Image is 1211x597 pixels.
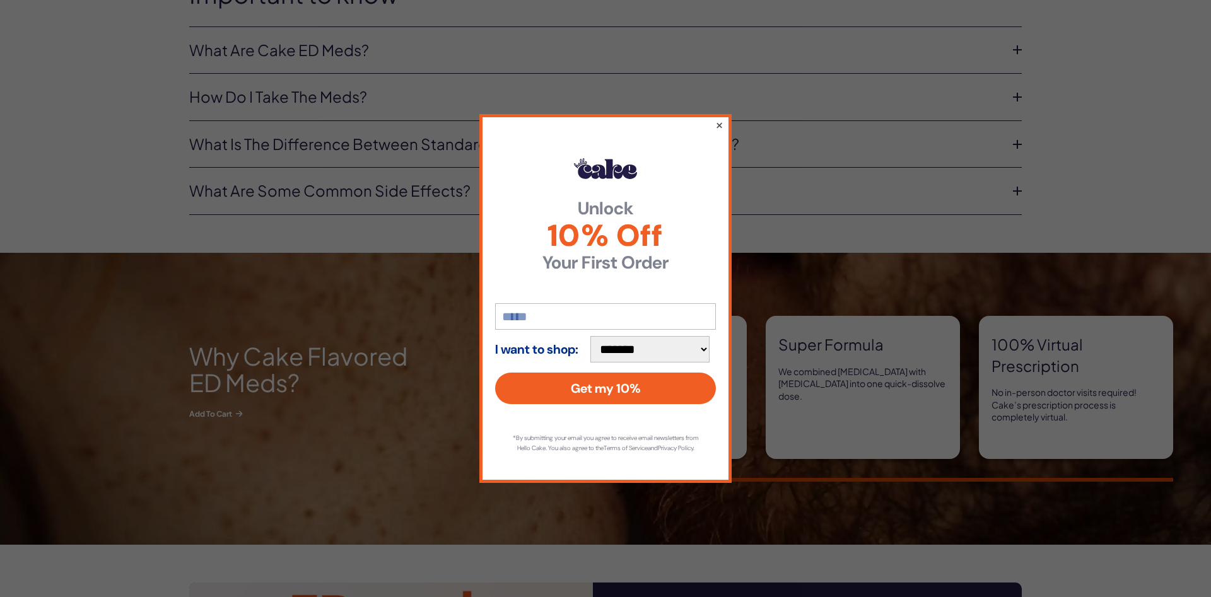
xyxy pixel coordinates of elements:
[495,342,578,356] strong: I want to shop:
[495,373,716,404] button: Get my 10%
[508,433,703,453] p: *By submitting your email you agree to receive email newsletters from Hello Cake. You also agree ...
[658,444,693,452] a: Privacy Policy
[604,444,648,452] a: Terms of Service
[495,200,716,217] strong: Unlock
[495,221,716,251] span: 10% Off
[495,254,716,272] strong: Your First Order
[574,158,637,178] img: Hello Cake
[715,117,723,132] button: ×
